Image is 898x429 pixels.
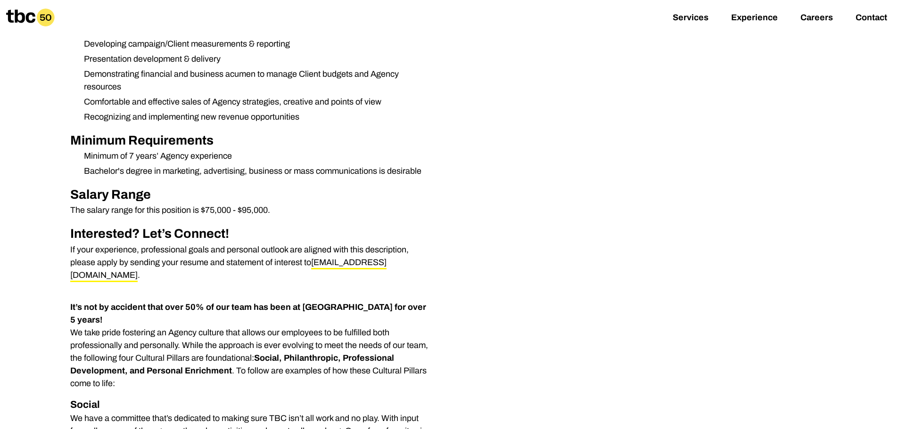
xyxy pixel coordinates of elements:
[70,302,426,324] strong: It’s not by accident that over 50% of our team has been at [GEOGRAPHIC_DATA] for over 5 years!
[70,185,432,204] h2: Salary Range
[70,353,394,375] strong: Social, Philanthropic, Professional Development, and Personal Enrichment
[70,243,432,282] p: If your experience, professional goals and personal outlook are aligned with this description, pl...
[76,68,432,93] li: Demonstrating financial and business acumen to manage Client budgets and Agency resources
[70,131,432,150] h2: Minimum Requirements
[76,53,432,65] li: Presentation development & delivery
[70,224,432,243] h2: Interested? Let’s Connect!
[800,13,833,24] a: Careers
[731,13,778,24] a: Experience
[76,150,432,162] li: Minimum of 7 years’ Agency experience
[70,204,432,217] p: The salary range for this position is $75,000 - $95,000.
[76,111,432,123] li: Recognizing and implementing new revenue opportunities
[76,165,432,178] li: Bachelor's degree in marketing, advertising, business or mass communications is desirable
[856,13,887,24] a: Contact
[76,38,432,50] li: Developing campaign/Client measurements & reporting
[70,301,432,390] p: We take pride fostering an Agency culture that allows our employees to be fulfilled both professi...
[673,13,709,24] a: Services
[76,96,432,108] li: Comfortable and effective sales of Agency strategies, creative and points of view
[70,397,432,413] h3: Social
